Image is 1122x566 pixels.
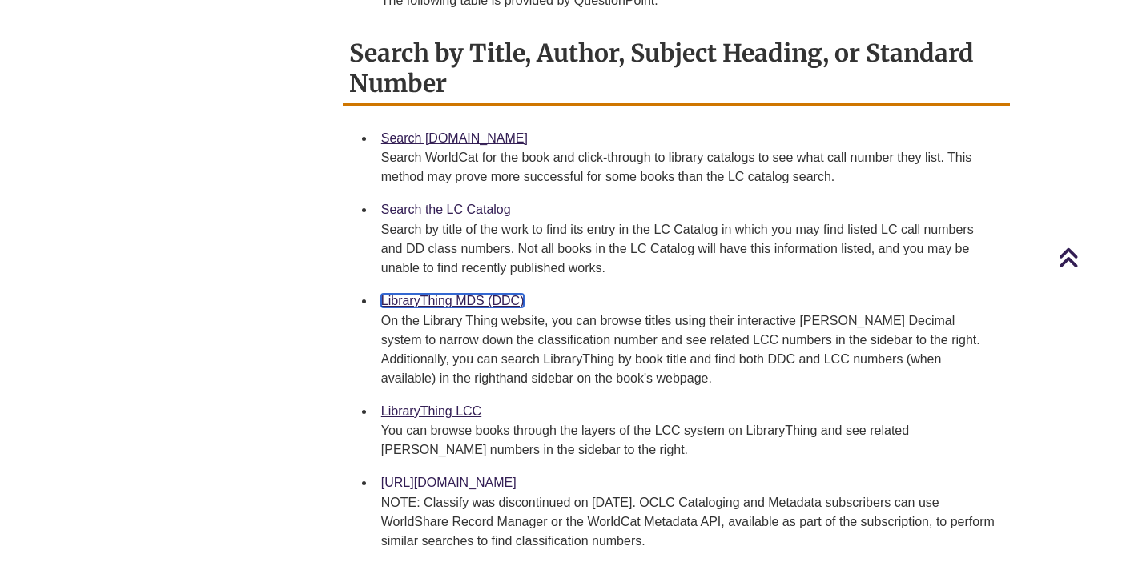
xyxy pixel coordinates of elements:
a: Search [DOMAIN_NAME] [381,131,528,145]
a: LibraryThing LCC [381,404,481,418]
h2: Search by Title, Author, Subject Heading, or Standard Number [343,33,1010,106]
a: [URL][DOMAIN_NAME] [381,476,517,489]
a: LibraryThing MDS (DDC) [381,294,525,307]
div: Search by title of the work to find its entry in the LC Catalog in which you may find listed LC c... [381,220,997,278]
div: Search WorldCat for the book and click-through to library catalogs to see what call number they l... [381,148,997,187]
div: You can browse books through the layers of the LCC system on LibraryThing and see related [PERSON... [381,421,997,460]
div: NOTE: Classify was discontinued on [DATE]. OCLC Cataloging and Metadata subscribers can use World... [381,493,997,551]
a: Search the LC Catalog [381,203,511,216]
div: On the Library Thing website, you can browse titles using their interactive [PERSON_NAME] Decimal... [381,311,997,388]
a: Back to Top [1058,247,1118,268]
